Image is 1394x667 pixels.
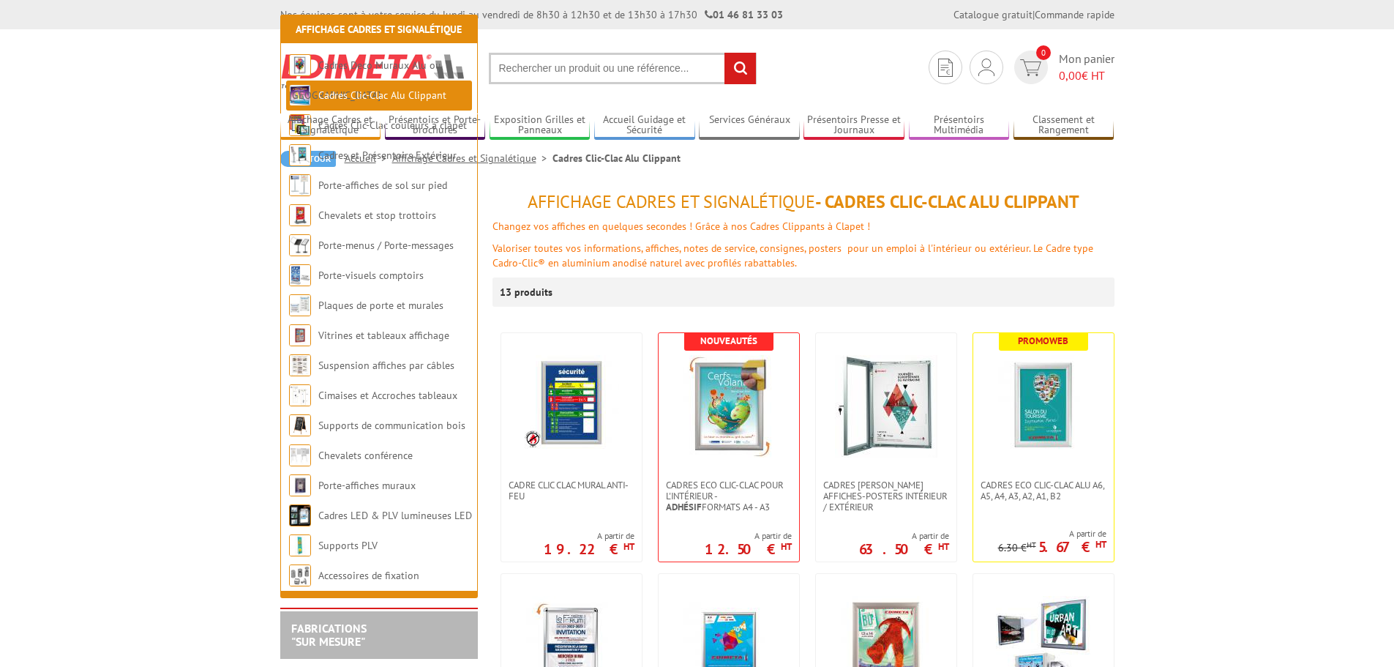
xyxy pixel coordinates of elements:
a: Cadres et Présentoirs Extérieur [318,149,457,162]
a: Porte-visuels comptoirs [318,269,424,282]
a: Présentoirs Presse et Journaux [803,113,904,138]
span: A partir de [859,530,949,542]
b: Promoweb [1018,335,1068,347]
h1: - Cadres Clic-Clac Alu Clippant [492,193,1114,212]
img: Cadres et Présentoirs Extérieur [289,144,311,166]
a: Cadres Eco Clic-Clac alu A6, A5, A4, A3, A2, A1, B2 [973,480,1114,502]
a: Accueil Guidage et Sécurité [594,113,695,138]
a: Services Généraux [699,113,800,138]
div: Nos équipes sont à votre service du lundi au vendredi de 8h30 à 12h30 et de 13h30 à 17h30 [280,7,783,22]
span: Cadres Eco Clic-Clac alu A6, A5, A4, A3, A2, A1, B2 [981,480,1106,502]
a: Vitrines et tableaux affichage [318,329,449,342]
img: Cadres Eco Clic-Clac pour l'intérieur - <strong>Adhésif</strong> formats A4 - A3 [678,355,780,458]
sup: HT [938,540,949,553]
strong: Adhésif [666,501,702,513]
a: Porte-affiches muraux [318,479,416,492]
img: Porte-visuels comptoirs [289,264,311,286]
font: Changez vos affiches en quelques secondes ! Grâce à nos Cadres Clippants à Clapet ! [492,220,870,233]
img: Suspension affiches par câbles [289,354,311,376]
font: Valoriser toutes vos informations, affiches, notes de service, consignes, posters pour un emploi ... [492,242,1093,269]
span: A partir de [544,530,634,542]
img: devis rapide [978,59,994,76]
img: Porte-affiches muraux [289,474,311,496]
p: 63.50 € [859,545,949,554]
a: Affichage Cadres et Signalétique [296,23,462,36]
a: Cadres LED & PLV lumineuses LED [318,509,472,522]
span: Cadre CLIC CLAC Mural ANTI-FEU [509,480,634,502]
a: Porte-menus / Porte-messages [318,239,454,252]
sup: HT [1027,540,1036,550]
img: Vitrines et tableaux affichage [289,324,311,346]
span: Cadres [PERSON_NAME] affiches-posters intérieur / extérieur [823,480,949,513]
input: Rechercher un produit ou une référence... [489,53,757,84]
img: Chevalets conférence [289,444,311,466]
a: Affichage Cadres et Signalétique [392,152,552,165]
span: 0,00 [1059,68,1082,83]
a: Cadre CLIC CLAC Mural ANTI-FEU [501,480,642,502]
a: Présentoirs et Porte-brochures [385,113,486,138]
span: A partir de [705,530,792,542]
p: 6.30 € [998,543,1036,554]
p: 5.67 € [1038,543,1106,551]
sup: HT [1095,538,1106,551]
img: Plaques de porte et murales [289,294,311,316]
sup: HT [781,540,792,553]
input: rechercher [724,53,756,84]
a: Plaques de porte et murales [318,299,443,312]
strong: 01 46 81 33 03 [705,8,783,21]
a: Cadres Clic-Clac Alu Clippant [318,89,446,102]
img: Supports PLV [289,534,311,556]
a: Chevalets et stop trottoirs [318,209,436,222]
a: Présentoirs Multimédia [909,113,1010,138]
span: A partir de [998,528,1106,540]
img: Chevalets et stop trottoirs [289,204,311,226]
img: devis rapide [938,59,953,77]
a: Classement et Rangement [1013,113,1114,138]
img: Cimaises et Accroches tableaux [289,384,311,406]
span: € HT [1059,67,1114,84]
p: 13 produits [500,277,555,307]
a: Cadres Eco Clic-Clac pour l'intérieur -Adhésifformats A4 - A3 [659,480,799,513]
a: Supports de communication bois [318,419,465,432]
a: Affichage Cadres et Signalétique [280,113,381,138]
a: Cadres [PERSON_NAME] affiches-posters intérieur / extérieur [816,480,956,513]
span: Cadres Eco Clic-Clac pour l'intérieur - formats A4 - A3 [666,480,792,513]
img: Porte-affiches de sol sur pied [289,174,311,196]
a: Porte-affiches de sol sur pied [318,179,447,192]
a: Commande rapide [1035,8,1114,21]
li: Cadres Clic-Clac Alu Clippant [552,151,681,165]
b: Nouveautés [700,335,757,347]
span: Affichage Cadres et Signalétique [528,190,815,213]
a: devis rapide 0 Mon panier 0,00€ HT [1011,51,1114,84]
p: 12.50 € [705,545,792,554]
p: 19.22 € [544,545,634,554]
div: | [953,7,1114,22]
a: Accessoires de fixation [318,569,419,582]
a: Supports PLV [318,539,378,552]
img: Cadres Deco Muraux Alu ou Bois [289,54,311,76]
span: 0 [1036,45,1051,60]
img: Cadre CLIC CLAC Mural ANTI-FEU [524,355,619,450]
img: Cadres Eco Clic-Clac alu A6, A5, A4, A3, A2, A1, B2 [992,355,1095,458]
img: Cadres vitrines affiches-posters intérieur / extérieur [835,355,937,458]
a: Suspension affiches par câbles [318,359,454,372]
a: Exposition Grilles et Panneaux [490,113,591,138]
img: devis rapide [1020,59,1041,76]
img: Porte-menus / Porte-messages [289,234,311,256]
sup: HT [623,540,634,553]
img: Supports de communication bois [289,414,311,436]
a: Cimaises et Accroches tableaux [318,389,457,402]
a: Cadres Deco Muraux Alu ou [GEOGRAPHIC_DATA] [289,59,441,102]
a: Chevalets conférence [318,449,413,462]
img: Cadres LED & PLV lumineuses LED [289,504,311,526]
span: Mon panier [1059,51,1114,84]
a: Catalogue gratuit [953,8,1033,21]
